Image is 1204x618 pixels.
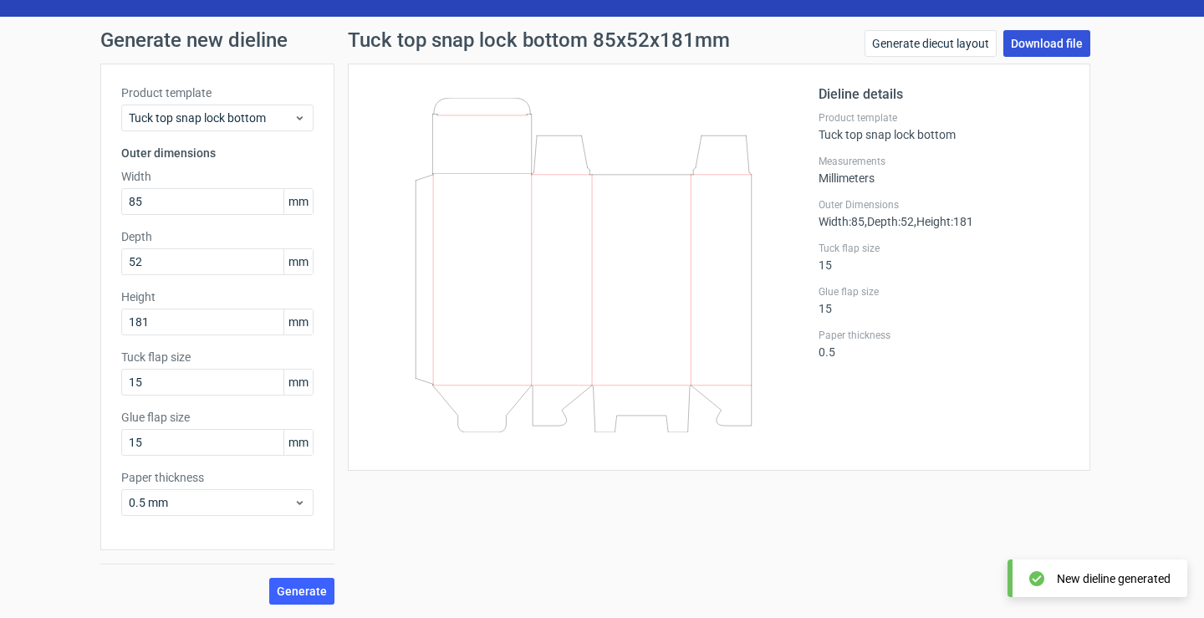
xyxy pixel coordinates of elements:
label: Tuck flap size [121,349,314,365]
div: Millimeters [819,155,1069,185]
h2: Dieline details [819,84,1069,105]
label: Outer Dimensions [819,198,1069,212]
div: Tuck top snap lock bottom [819,111,1069,141]
label: Height [121,289,314,305]
label: Depth [121,228,314,245]
label: Glue flap size [121,409,314,426]
label: Paper thickness [819,329,1069,342]
label: Glue flap size [819,285,1069,299]
button: Generate [269,578,334,605]
label: Product template [819,111,1069,125]
span: 0.5 mm [129,494,293,511]
label: Tuck flap size [819,242,1069,255]
div: New dieline generated [1057,570,1171,587]
span: mm [283,430,313,455]
div: 15 [819,242,1069,272]
label: Product template [121,84,314,101]
div: 15 [819,285,1069,315]
h1: Generate new dieline [100,30,1104,50]
span: mm [283,309,313,335]
h1: Tuck top snap lock bottom 85x52x181mm [348,30,730,50]
span: mm [283,189,313,214]
a: Generate diecut layout [865,30,997,57]
span: Tuck top snap lock bottom [129,110,293,126]
label: Measurements [819,155,1069,168]
label: Paper thickness [121,469,314,486]
span: mm [283,370,313,395]
span: mm [283,249,313,274]
label: Width [121,168,314,185]
div: 0.5 [819,329,1069,359]
span: Width : 85 [819,215,865,228]
a: Download file [1003,30,1090,57]
h3: Outer dimensions [121,145,314,161]
span: Generate [277,585,327,597]
span: , Height : 181 [914,215,973,228]
span: , Depth : 52 [865,215,914,228]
